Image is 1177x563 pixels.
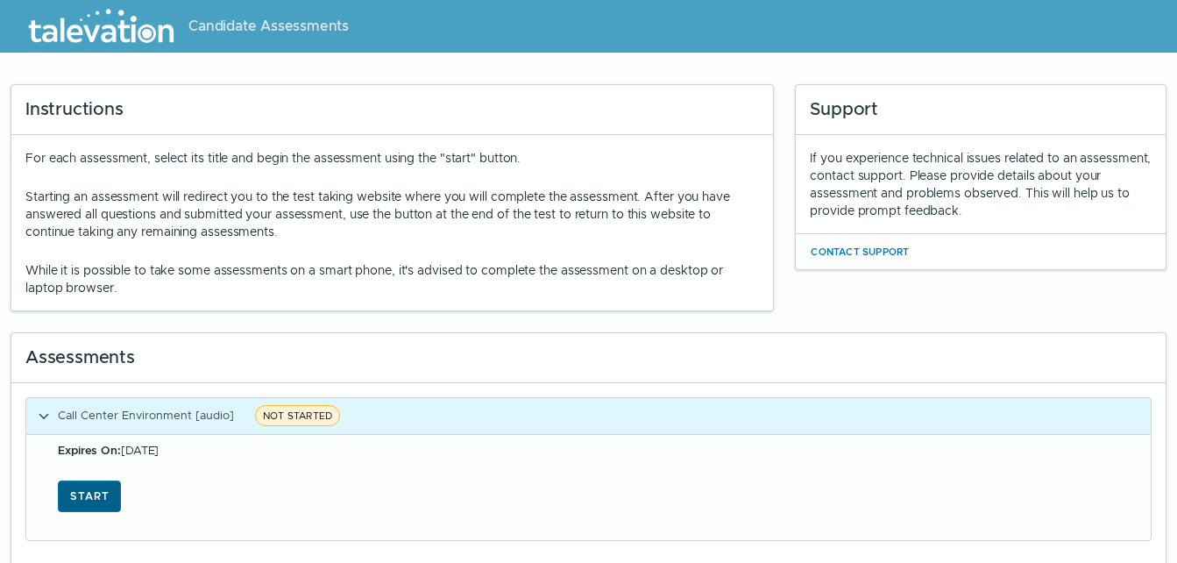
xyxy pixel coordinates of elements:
[58,408,234,423] span: Call Center Environment [audio]
[25,188,759,240] p: Starting an assessment will redirect you to the test taking website where you will complete the a...
[58,481,121,512] button: Start
[25,434,1152,541] div: Call Center Environment [audio]NOT STARTED
[26,398,1151,434] button: Call Center Environment [audio]NOT STARTED
[796,85,1166,135] div: Support
[810,241,910,262] button: Contact Support
[11,333,1166,383] div: Assessments
[58,443,159,458] span: [DATE]
[25,149,759,296] div: For each assessment, select its title and begin the assessment using the "start" button.
[25,261,759,296] p: While it is possible to take some assessments on a smart phone, it's advised to complete the asse...
[21,4,181,48] img: Talevation_Logo_Transparent_white.png
[11,85,773,135] div: Instructions
[255,405,340,426] span: NOT STARTED
[188,16,349,37] span: Candidate Assessments
[89,14,116,28] span: Help
[810,149,1152,219] div: If you experience technical issues related to an assessment, contact support. Please provide deta...
[58,443,121,458] b: Expires On:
